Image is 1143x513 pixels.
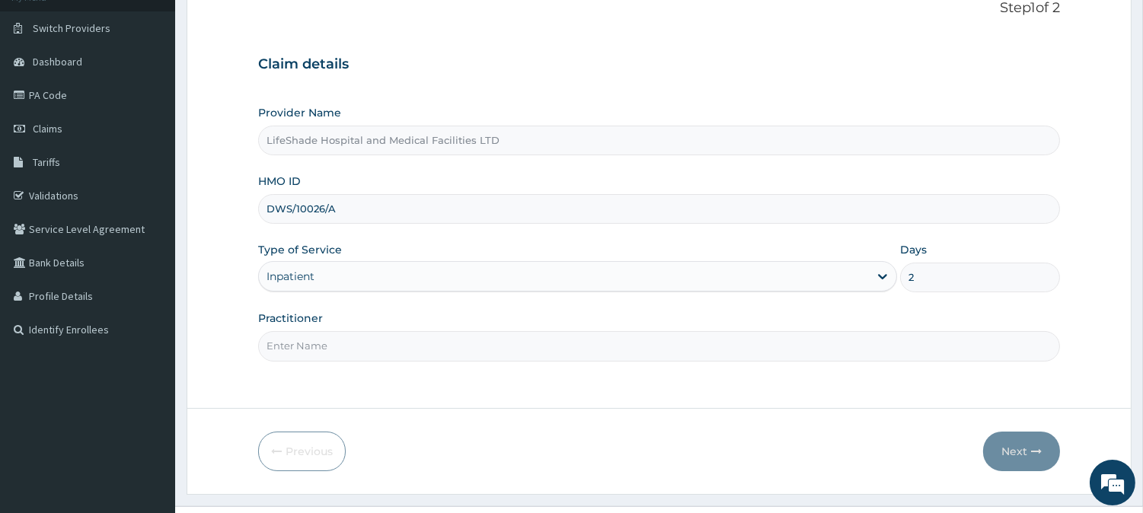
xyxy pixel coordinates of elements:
[250,8,286,44] div: Minimize live chat window
[258,56,1060,73] h3: Claim details
[258,242,342,257] label: Type of Service
[267,269,314,284] div: Inpatient
[258,311,323,326] label: Practitioner
[28,76,62,114] img: d_794563401_company_1708531726252_794563401
[258,174,301,189] label: HMO ID
[33,122,62,135] span: Claims
[33,21,110,35] span: Switch Providers
[258,194,1060,224] input: Enter HMO ID
[79,85,256,105] div: Chat with us now
[33,55,82,69] span: Dashboard
[88,158,210,311] span: We're online!
[258,432,346,471] button: Previous
[8,347,290,400] textarea: Type your message and hit 'Enter'
[983,432,1060,471] button: Next
[258,105,341,120] label: Provider Name
[258,331,1060,361] input: Enter Name
[33,155,60,169] span: Tariffs
[900,242,927,257] label: Days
